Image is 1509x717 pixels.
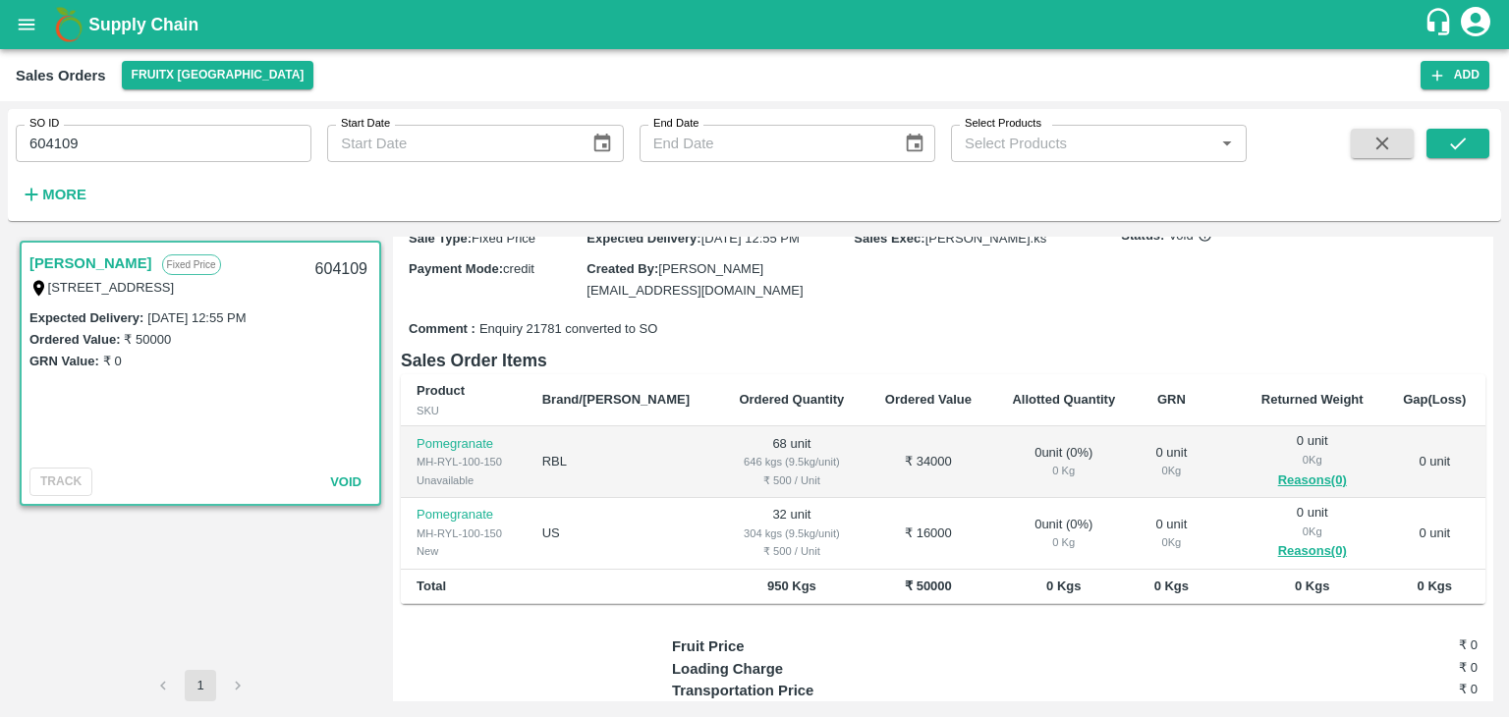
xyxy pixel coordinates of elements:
[472,231,535,246] span: Fixed Price
[1261,392,1364,407] b: Returned Weight
[734,542,849,560] div: ₹ 500 / Unit
[734,471,849,489] div: ₹ 500 / Unit
[417,506,511,524] p: Pomegranate
[1418,579,1452,593] b: 0 Kgs
[957,131,1208,156] input: Select Products
[88,15,198,34] b: Supply Chain
[1151,533,1191,551] div: 0 Kg
[718,498,865,570] td: 32 unit
[479,320,657,339] span: Enquiry 21781 converted to SO
[103,354,122,368] label: ₹ 0
[330,474,362,489] span: Void
[4,2,49,47] button: open drawer
[1151,516,1191,552] div: 0 unit
[718,426,865,498] td: 68 unit
[29,250,152,276] a: [PERSON_NAME]
[739,392,844,407] b: Ordered Quantity
[1154,579,1189,593] b: 0 Kgs
[1214,131,1240,156] button: Open
[896,125,933,162] button: Choose date
[767,579,816,593] b: 950 Kgs
[672,658,873,680] p: Loading Charge
[734,524,849,542] div: 304 kgs (9.5kg/unit)
[1384,426,1485,498] td: 0 unit
[29,332,120,347] label: Ordered Value:
[144,670,256,701] nav: pagination navigation
[29,310,143,325] label: Expected Delivery :
[409,231,472,246] label: Sale Type :
[587,261,803,298] span: [PERSON_NAME][EMAIL_ADDRESS][DOMAIN_NAME]
[1424,7,1458,42] div: customer-support
[341,116,390,132] label: Start Date
[1257,523,1369,540] div: 0 Kg
[304,247,379,293] div: 604109
[29,354,99,368] label: GRN Value:
[640,125,888,162] input: End Date
[653,116,699,132] label: End Date
[409,320,475,339] label: Comment :
[1007,444,1120,480] div: 0 unit ( 0 %)
[1007,533,1120,551] div: 0 Kg
[124,332,171,347] label: ₹ 50000
[587,231,700,246] label: Expected Delivery :
[672,680,873,701] p: Transportation Price
[1012,392,1115,407] b: Allotted Quantity
[503,261,534,276] span: credit
[734,453,849,470] div: 646 kgs (9.5kg/unit)
[16,63,106,88] div: Sales Orders
[1007,462,1120,479] div: 0 Kg
[417,383,465,398] b: Product
[417,579,446,593] b: Total
[16,178,91,211] button: More
[1157,392,1186,407] b: GRN
[88,11,1424,38] a: Supply Chain
[865,498,991,570] td: ₹ 16000
[1257,451,1369,469] div: 0 Kg
[1458,4,1493,45] div: account of current user
[122,61,314,89] button: Select DC
[1046,579,1081,593] b: 0 Kgs
[417,402,511,419] div: SKU
[147,310,246,325] label: [DATE] 12:55 PM
[1343,658,1478,678] h6: ₹ 0
[1151,462,1191,479] div: 0 Kg
[854,231,924,246] label: Sales Exec :
[49,5,88,44] img: logo
[542,392,690,407] b: Brand/[PERSON_NAME]
[185,670,216,701] button: page 1
[1007,516,1120,552] div: 0 unit ( 0 %)
[885,392,972,407] b: Ordered Value
[417,435,511,454] p: Pomegranate
[29,116,59,132] label: SO ID
[587,261,658,276] label: Created By :
[865,426,991,498] td: ₹ 34000
[401,347,1485,374] h6: Sales Order Items
[42,187,86,202] strong: More
[16,125,311,162] input: Enter SO ID
[527,426,719,498] td: RBL
[1403,392,1466,407] b: Gap(Loss)
[409,261,503,276] label: Payment Mode :
[1257,504,1369,563] div: 0 unit
[1168,227,1211,246] span: Void
[1257,432,1369,491] div: 0 unit
[1343,680,1478,699] h6: ₹ 0
[1343,635,1478,655] h6: ₹ 0
[1295,579,1329,593] b: 0 Kgs
[1257,469,1369,492] button: Reasons(0)
[417,524,511,542] div: MH-RYL-100-150
[584,125,621,162] button: Choose date
[1421,61,1489,89] button: Add
[1257,540,1369,563] button: Reasons(0)
[1121,227,1164,246] label: Status:
[417,471,511,489] div: Unavailable
[1384,498,1485,570] td: 0 unit
[527,498,719,570] td: US
[672,635,873,657] p: Fruit Price
[327,125,576,162] input: Start Date
[48,280,175,295] label: [STREET_ADDRESS]
[417,542,511,560] div: New
[905,579,952,593] b: ₹ 50000
[925,231,1047,246] span: [PERSON_NAME].ks
[965,116,1041,132] label: Select Products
